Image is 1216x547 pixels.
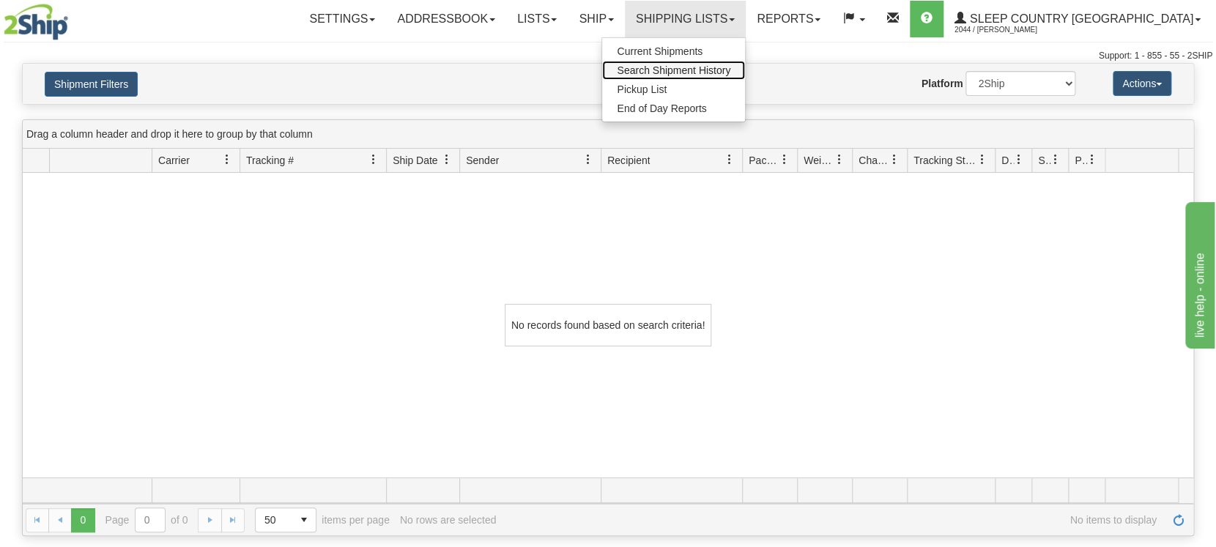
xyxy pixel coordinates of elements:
div: No rows are selected [400,514,497,526]
span: Charge [859,153,889,168]
a: Packages filter column settings [772,147,797,172]
span: Weight [804,153,834,168]
iframe: chat widget [1182,198,1215,348]
span: Pickup List [617,83,667,95]
span: Tracking # [246,153,294,168]
a: Refresh [1167,508,1190,532]
span: select [292,508,316,532]
a: Weight filter column settings [827,147,852,172]
a: Current Shipments [602,42,745,61]
span: Page 0 [71,508,94,532]
a: Carrier filter column settings [215,147,240,172]
span: Page sizes drop down [255,507,316,532]
a: Sender filter column settings [576,147,601,172]
span: Recipient [607,153,650,168]
a: Sleep Country [GEOGRAPHIC_DATA] 2044 / [PERSON_NAME] [943,1,1212,37]
span: Sleep Country [GEOGRAPHIC_DATA] [966,12,1193,25]
span: Delivery Status [1001,153,1014,168]
span: 50 [264,513,283,527]
span: Page of 0 [105,507,188,532]
a: Tracking # filter column settings [361,147,386,172]
a: Reports [746,1,831,37]
label: Platform [922,76,963,91]
a: Addressbook [386,1,506,37]
span: Sender [466,153,499,168]
span: Ship Date [393,153,437,168]
a: Settings [298,1,386,37]
a: Ship Date filter column settings [434,147,459,172]
span: 2044 / [PERSON_NAME] [954,23,1064,37]
span: Search Shipment History [617,64,730,76]
span: End of Day Reports [617,103,706,114]
div: grid grouping header [23,120,1193,149]
span: Shipment Issues [1038,153,1050,168]
span: Pickup Status [1075,153,1087,168]
a: Recipient filter column settings [717,147,742,172]
div: live help - online [11,9,136,26]
div: No records found based on search criteria! [505,304,711,346]
a: Pickup Status filter column settings [1080,147,1105,172]
img: logo2044.jpg [4,4,68,40]
a: Shipment Issues filter column settings [1043,147,1068,172]
a: Shipping lists [625,1,746,37]
a: Delivery Status filter column settings [1006,147,1031,172]
button: Shipment Filters [45,72,138,97]
a: Tracking Status filter column settings [970,147,995,172]
div: Support: 1 - 855 - 55 - 2SHIP [4,50,1212,62]
span: Current Shipments [617,45,702,57]
a: Charge filter column settings [882,147,907,172]
a: End of Day Reports [602,99,745,118]
a: Lists [506,1,568,37]
a: Pickup List [602,80,745,99]
a: Ship [568,1,624,37]
span: No items to display [506,514,1157,526]
a: Search Shipment History [602,61,745,80]
span: Packages [749,153,779,168]
button: Actions [1113,71,1171,96]
span: Carrier [158,153,190,168]
span: items per page [255,507,390,532]
span: Tracking Status [913,153,977,168]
